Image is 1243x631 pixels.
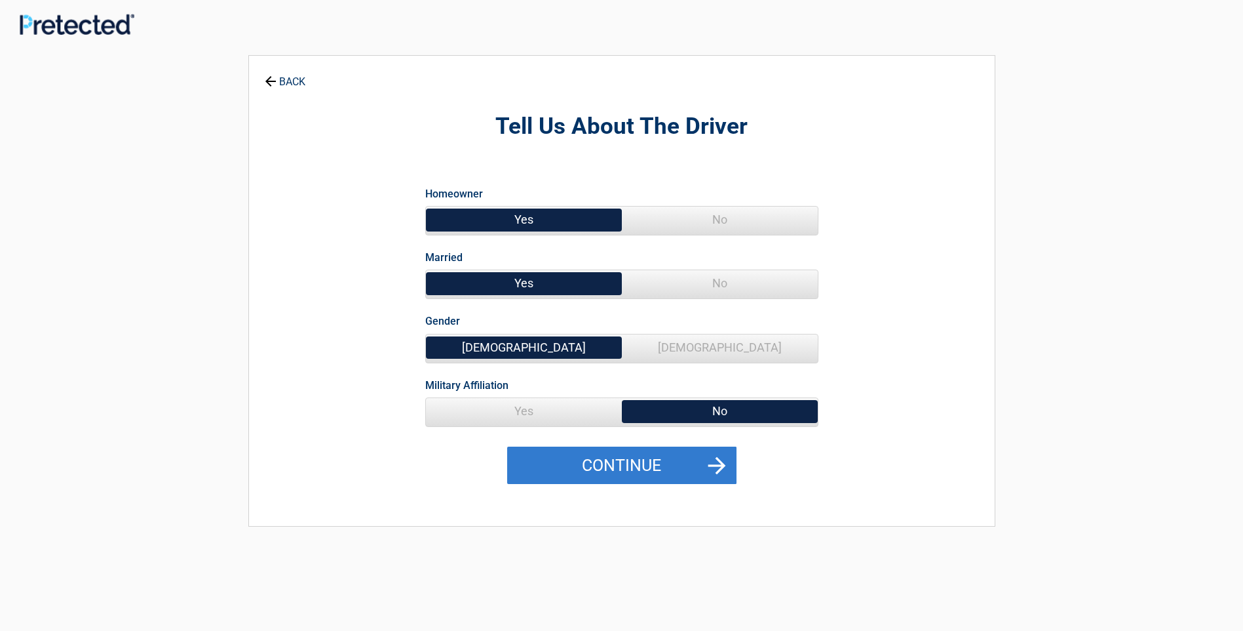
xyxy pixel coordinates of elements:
[425,185,483,203] label: Homeowner
[507,447,736,485] button: Continue
[425,312,460,330] label: Gender
[262,64,308,87] a: BACK
[321,112,923,142] h2: Tell Us About The Driver
[426,207,622,233] span: Yes
[622,398,818,424] span: No
[425,377,508,394] label: Military Affiliation
[622,270,818,296] span: No
[426,335,622,361] span: [DEMOGRAPHIC_DATA]
[425,249,463,266] label: Married
[622,335,818,361] span: [DEMOGRAPHIC_DATA]
[20,14,134,35] img: Main Logo
[426,270,622,296] span: Yes
[426,398,622,424] span: Yes
[622,207,818,233] span: No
